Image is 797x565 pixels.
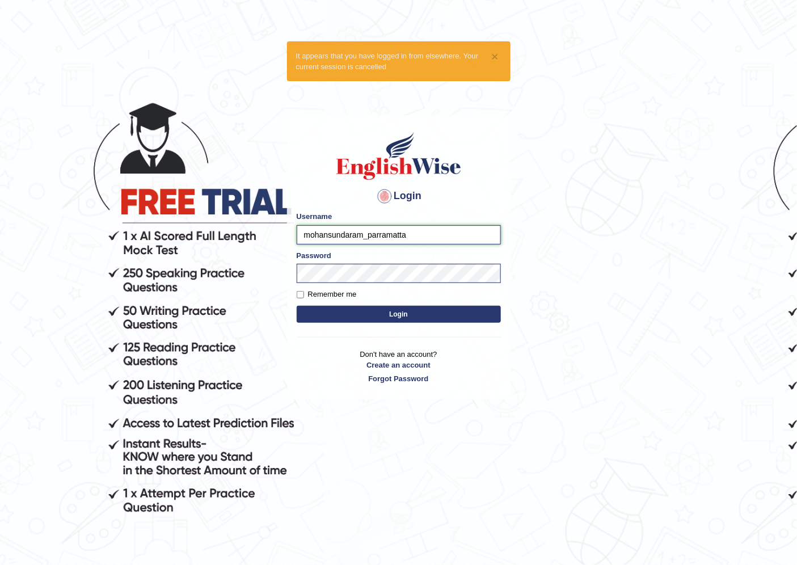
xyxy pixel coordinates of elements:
[491,50,498,62] button: ×
[297,250,331,261] label: Password
[297,211,332,222] label: Username
[297,289,357,300] label: Remember me
[334,130,463,182] img: Logo of English Wise sign in for intelligent practice with AI
[297,349,501,384] p: Don't have an account?
[297,291,304,298] input: Remember me
[297,306,501,323] button: Login
[297,373,501,384] a: Forgot Password
[297,187,501,205] h4: Login
[287,41,511,81] div: It appears that you have logged in from elsewhere. Your current session is cancelled
[297,360,501,370] a: Create an account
